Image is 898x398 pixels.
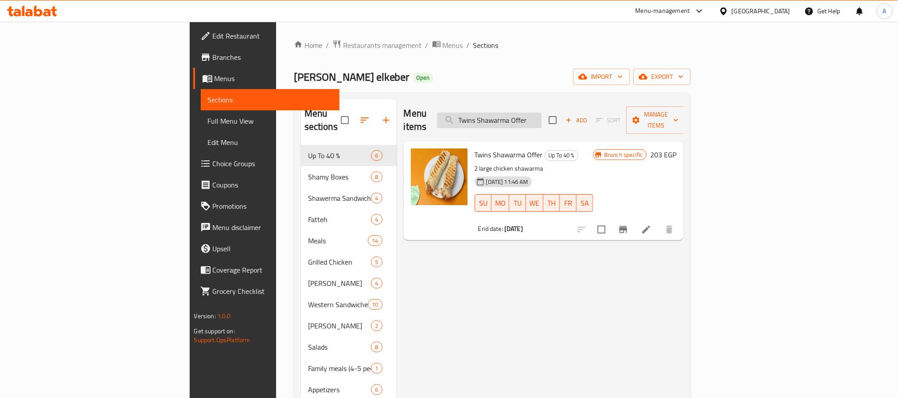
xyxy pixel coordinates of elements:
a: Edit menu item [641,224,652,235]
span: Appetizers [308,384,371,395]
span: [PERSON_NAME] [308,278,371,289]
span: 8 [371,173,382,181]
span: TU [513,197,523,210]
span: 6 [371,386,382,394]
span: Sections [473,40,499,51]
span: SU [479,197,488,210]
input: search [437,113,542,128]
button: MO [492,194,509,212]
span: Grocery Checklist [213,286,332,297]
div: Family meals (4-5 people)1 [301,358,397,379]
a: Sections [201,89,340,110]
span: MO [495,197,506,210]
div: Western Sandwiches10 [301,294,397,315]
div: items [371,257,382,267]
span: Shawerma Sandwiches [308,193,371,203]
a: Edit Menu [201,132,340,153]
a: Choice Groups [193,153,340,174]
h2: Menu items [404,107,427,133]
button: Branch-specific-item [613,219,634,240]
span: Add [564,115,588,125]
span: Add item [562,113,590,127]
button: Manage items [626,106,686,134]
div: [GEOGRAPHIC_DATA] [732,6,790,16]
span: Twins Shawarma Offer [475,148,543,161]
li: / [467,40,470,51]
span: 10 [368,300,382,309]
span: 8 [371,343,382,351]
button: Add [562,113,590,127]
div: items [371,193,382,203]
span: Manage items [633,109,679,131]
span: Fatteh [308,214,371,225]
span: export [640,71,683,82]
span: A [883,6,886,16]
button: WE [526,194,543,212]
button: FR [560,194,577,212]
div: Maria [308,278,371,289]
span: Open [413,74,433,82]
span: [DATE] 11:46 AM [483,178,532,186]
span: Select all sections [336,111,354,129]
span: Menus [215,73,332,84]
span: TH [547,197,557,210]
a: Restaurants management [332,39,422,51]
span: Meals [308,235,368,246]
span: Restaurants management [343,40,422,51]
button: import [573,69,630,85]
div: items [368,299,382,310]
a: Menus [432,39,463,51]
span: 1.0.0 [217,310,231,322]
span: Edit Restaurant [213,31,332,41]
span: Edit Menu [208,137,332,148]
span: Family meals (4-5 people) [308,363,371,374]
div: items [371,172,382,182]
nav: breadcrumb [294,39,691,51]
button: Add section [375,109,397,131]
button: TU [509,194,526,212]
span: 4 [371,215,382,224]
span: 2 [371,322,382,330]
div: Fatteh4 [301,209,397,230]
span: 1 [371,364,382,373]
span: 6 [371,152,382,160]
a: Full Menu View [201,110,340,132]
span: Grilled Chicken [308,257,371,267]
div: Menu-management [636,6,690,16]
img: Twins Shawarma Offer [411,148,468,205]
span: import [580,71,623,82]
b: [DATE] [504,223,523,234]
span: Branch specific [601,151,646,159]
a: Grocery Checklist [193,281,340,302]
div: Grilled Chicken5 [301,251,397,273]
span: Coverage Report [213,265,332,275]
a: Menu disclaimer [193,217,340,238]
div: items [371,150,382,161]
a: Menus [193,68,340,89]
span: 5 [371,258,382,266]
span: Upsell [213,243,332,254]
span: Shamy Boxes [308,172,371,182]
span: Promotions [213,201,332,211]
a: Coupons [193,174,340,195]
div: Western Sandwiches [308,299,368,310]
button: delete [659,219,680,240]
a: Promotions [193,195,340,217]
div: items [368,235,382,246]
div: Shamy Boxes8 [301,166,397,187]
a: Branches [193,47,340,68]
span: End date: [478,223,503,234]
div: items [371,320,382,331]
div: Shami Rizo [308,320,371,331]
a: Coverage Report [193,259,340,281]
span: Menus [443,40,463,51]
button: TH [543,194,560,212]
span: Sections [208,94,332,105]
span: Salads [308,342,371,352]
button: SA [577,194,593,212]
